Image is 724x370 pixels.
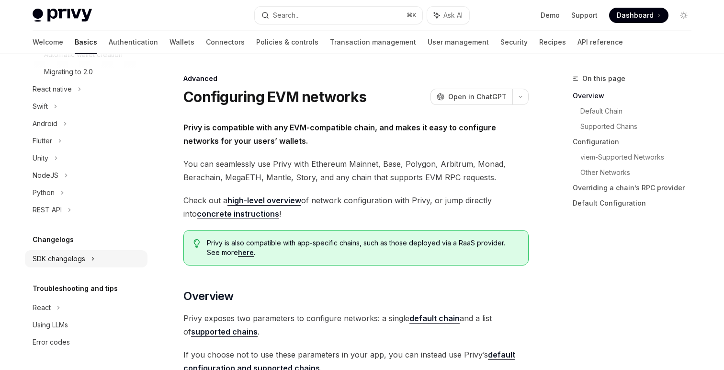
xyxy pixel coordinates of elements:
a: Using LLMs [25,316,147,334]
h1: Configuring EVM networks [183,88,366,105]
div: React [33,302,51,313]
span: You can seamlessly use Privy with Ethereum Mainnet, Base, Polygon, Arbitrum, Monad, Berachain, Me... [183,157,529,184]
a: API reference [577,31,623,54]
a: high-level overview [227,196,301,206]
a: Recipes [539,31,566,54]
strong: supported chains [191,327,258,336]
div: REST API [33,204,62,216]
a: Overriding a chain’s RPC provider [573,180,699,196]
a: Other Networks [580,165,699,180]
div: Using LLMs [33,319,68,331]
a: Wallets [170,31,194,54]
button: Search...⌘K [255,7,422,24]
div: React native [33,83,72,95]
a: Transaction management [330,31,416,54]
span: On this page [582,73,625,84]
a: default chain [409,313,460,324]
a: viem-Supported Networks [580,150,699,165]
img: light logo [33,9,92,22]
button: Toggle dark mode [676,8,691,23]
span: Dashboard [617,11,654,20]
a: Default Configuration [573,196,699,211]
svg: Tip [193,239,200,248]
a: Policies & controls [256,31,318,54]
span: Open in ChatGPT [448,92,507,102]
a: Connectors [206,31,245,54]
a: Support [571,11,598,20]
a: Default Chain [580,104,699,119]
span: ⌘ K [407,12,417,19]
a: concrete instructions [197,209,279,219]
a: Supported Chains [580,119,699,134]
a: here [238,248,254,257]
strong: Privy is compatible with any EVM-compatible chain, and makes it easy to configure networks for yo... [183,123,496,146]
div: Search... [273,10,300,21]
h5: Troubleshooting and tips [33,283,118,294]
div: Swift [33,101,48,112]
div: NodeJS [33,170,58,181]
a: Basics [75,31,97,54]
span: Ask AI [443,11,463,20]
div: Error codes [33,336,70,348]
div: Flutter [33,135,52,147]
div: Android [33,118,57,129]
a: User management [428,31,489,54]
a: Configuration [573,134,699,150]
span: Check out a of network configuration with Privy, or jump directly into ! [183,194,529,220]
a: Overview [573,88,699,104]
div: Unity [33,152,48,164]
span: Privy exposes two parameters to configure networks: a single and a list of . [183,312,529,338]
a: Authentication [109,31,158,54]
div: Python [33,187,55,198]
div: Advanced [183,74,529,83]
a: Error codes [25,334,147,351]
a: Security [500,31,528,54]
button: Ask AI [427,7,469,24]
button: Open in ChatGPT [430,89,512,105]
div: SDK changelogs [33,253,85,265]
a: supported chains [191,327,258,337]
span: Overview [183,289,233,304]
a: Dashboard [609,8,668,23]
h5: Changelogs [33,234,74,245]
a: Migrating to 2.0 [25,63,147,81]
div: Migrating to 2.0 [44,66,93,78]
span: Privy is also compatible with app-specific chains, such as those deployed via a RaaS provider. Se... [207,238,519,257]
a: Demo [541,11,560,20]
a: Welcome [33,31,63,54]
